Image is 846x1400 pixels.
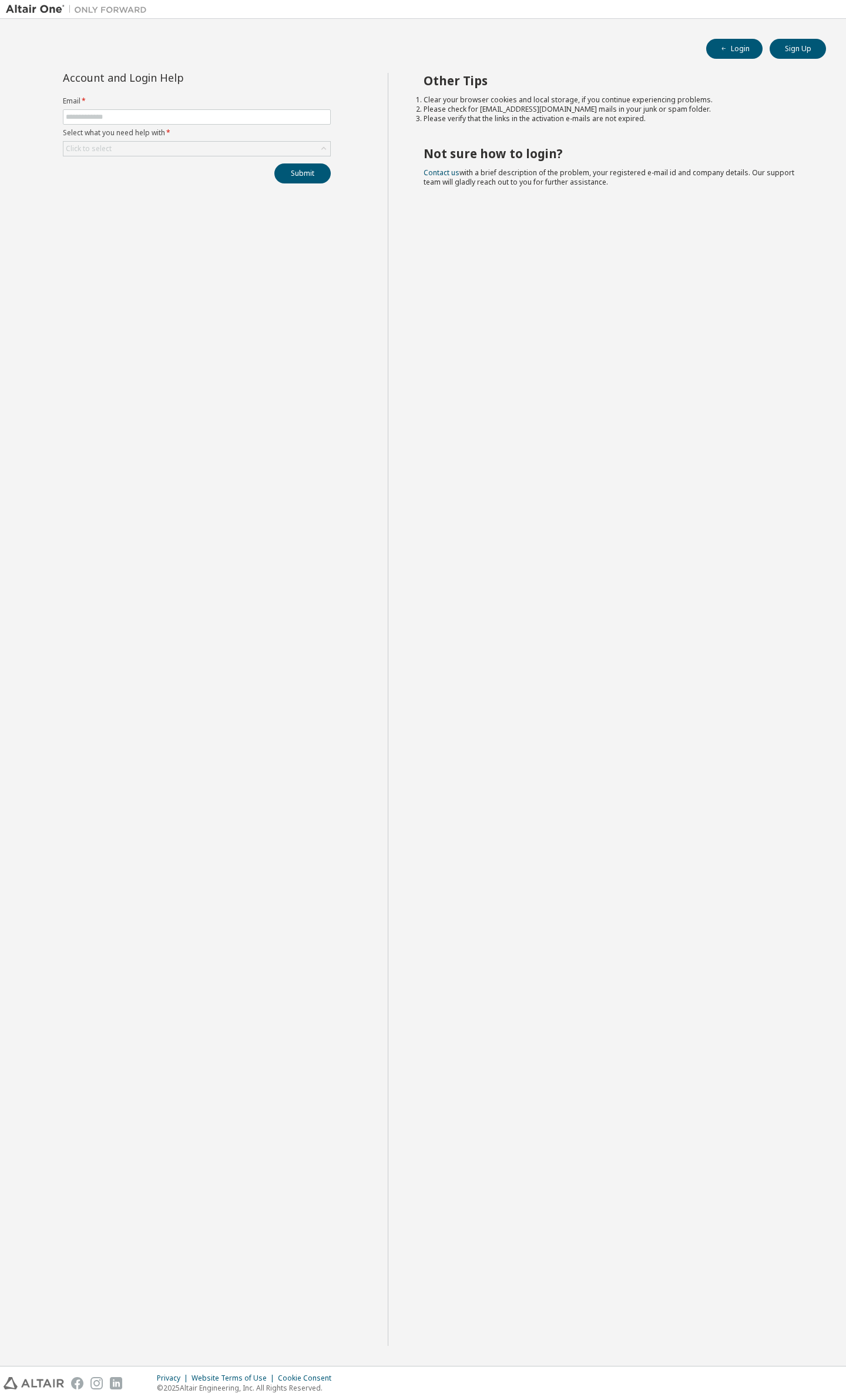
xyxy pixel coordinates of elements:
[424,114,805,123] li: Please verify that the links in the activation e-mails are not expired.
[63,96,331,106] label: Email
[63,142,330,156] div: Click to select
[770,39,826,59] button: Sign Up
[274,163,331,183] button: Submit
[424,73,805,88] h2: Other Tips
[71,1377,83,1389] img: facebook.svg
[63,128,331,138] label: Select what you need help with
[66,144,112,153] div: Click to select
[192,1374,278,1383] div: Website Terms of Use
[157,1383,338,1393] p: © 2025 Altair Engineering, Inc. All Rights Reserved.
[4,1377,64,1389] img: altair_logo.svg
[110,1377,122,1389] img: linkedin.svg
[424,105,805,114] li: Please check for [EMAIL_ADDRESS][DOMAIN_NAME] mails in your junk or spam folder.
[6,4,153,15] img: Altair One
[706,39,763,59] button: Login
[424,168,459,178] a: Contact us
[157,1374,192,1383] div: Privacy
[278,1374,338,1383] div: Cookie Consent
[63,73,277,82] div: Account and Login Help
[90,1377,103,1389] img: instagram.svg
[424,168,794,187] span: with a brief description of the problem, your registered e-mail id and company details. Our suppo...
[424,95,805,105] li: Clear your browser cookies and local storage, if you continue experiencing problems.
[424,146,805,161] h2: Not sure how to login?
